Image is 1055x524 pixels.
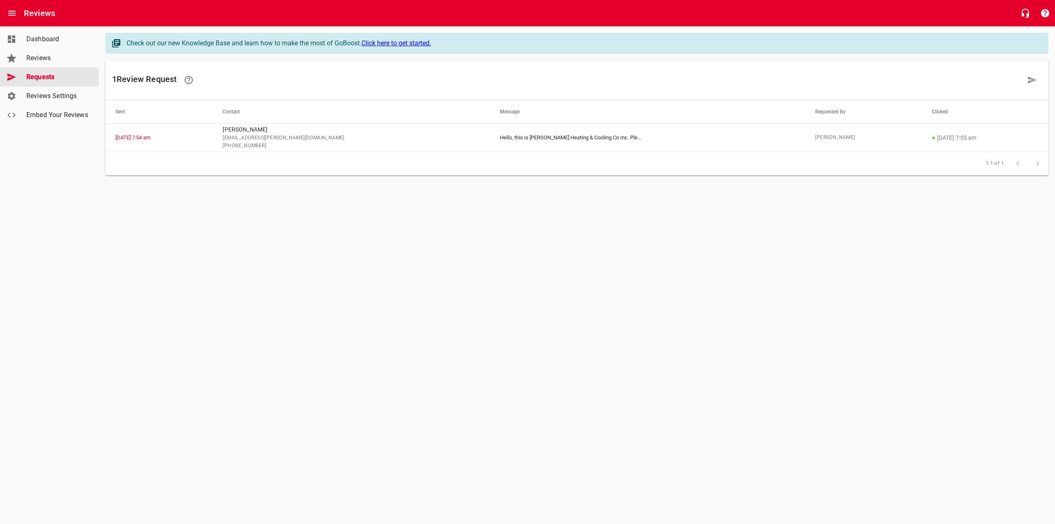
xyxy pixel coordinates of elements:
span: Requests [26,72,89,82]
span: [EMAIL_ADDRESS][PERSON_NAME][DOMAIN_NAME] [223,134,480,142]
h6: 1 Review Request [112,70,1022,90]
p: [DATE] 7:55 am [932,133,1039,143]
span: Reviews [26,53,89,63]
th: Message [490,100,806,123]
th: Contact [213,100,490,123]
a: Click here to get started. [361,39,431,47]
span: [PERSON_NAME] [815,134,912,142]
a: Learn how requesting reviews can improve your online presence [179,70,199,90]
span: ● [932,134,936,141]
p: [PERSON_NAME] [223,125,480,134]
span: Dashboard [26,34,89,44]
td: Hello, this is [PERSON_NAME] Heating & Cooling Co Inc. Ple ... [490,123,806,152]
span: [PHONE_NUMBER] [223,142,480,150]
button: Open drawer [2,3,22,23]
span: Embed Your Reviews [26,110,89,120]
th: Sent [105,100,213,123]
span: Reviews Settings [26,91,89,101]
h6: Reviews [24,7,55,20]
div: Check out our new Knowledge Base and learn how to make the most of GoBoost. [127,38,1040,48]
a: Request a review [1022,70,1042,90]
span: 1-1 of 1 [986,160,1004,168]
th: Clicked [922,100,1048,123]
button: Support Portal [1035,3,1055,23]
a: [DATE] 7:54 am [115,134,150,141]
th: Requested By [805,100,921,123]
button: Live Chat [1015,3,1035,23]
